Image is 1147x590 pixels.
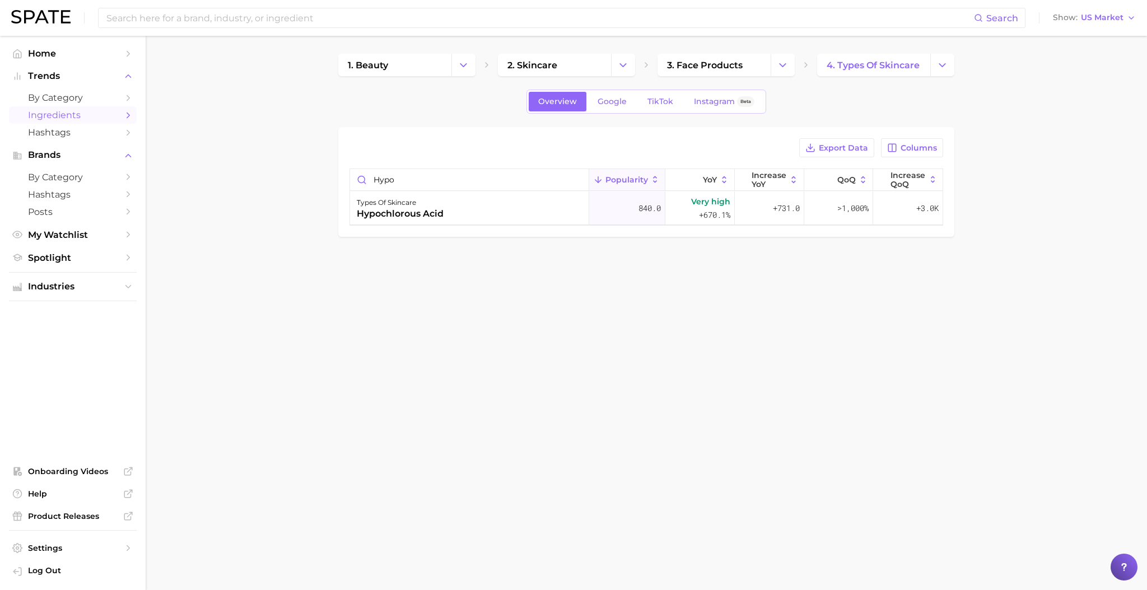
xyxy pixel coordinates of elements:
[28,189,118,200] span: Hashtags
[9,147,137,163] button: Brands
[9,508,137,525] a: Product Releases
[1050,11,1139,25] button: ShowUS Market
[930,54,954,76] button: Change Category
[28,110,118,120] span: Ingredients
[837,203,869,213] span: >1,000%
[901,143,937,153] span: Columns
[819,143,868,153] span: Export Data
[9,278,137,295] button: Industries
[740,97,751,106] span: Beta
[529,92,586,111] a: Overview
[799,138,874,157] button: Export Data
[28,48,118,59] span: Home
[9,540,137,556] a: Settings
[9,485,137,502] a: Help
[827,60,920,71] span: 4. types of skincare
[605,175,648,184] span: Popularity
[28,252,118,263] span: Spotlight
[28,150,118,160] span: Brands
[9,226,137,244] a: My Watchlist
[350,191,943,225] button: types of skincarehypochlorous acid840.0Very high+670.1%+731.0>1,000%+3.0k
[451,54,475,76] button: Change Category
[638,92,683,111] a: TikTok
[28,489,118,499] span: Help
[28,92,118,103] span: by Category
[598,97,627,106] span: Google
[28,207,118,217] span: Posts
[9,249,137,266] a: Spotlight
[667,60,743,71] span: 3. face products
[105,8,974,27] input: Search here for a brand, industry, or ingredient
[357,207,444,221] div: hypochlorous acid
[916,202,939,215] span: +3.0k
[703,175,717,184] span: YoY
[773,202,800,215] span: +731.0
[837,175,856,184] span: QoQ
[28,127,118,138] span: Hashtags
[9,463,137,480] a: Onboarding Videos
[28,172,118,182] span: by Category
[589,169,665,191] button: Popularity
[699,208,730,222] span: +670.1%
[665,169,735,191] button: YoY
[28,565,128,575] span: Log Out
[28,466,118,476] span: Onboarding Videos
[9,186,137,203] a: Hashtags
[9,203,137,221] a: Posts
[684,92,764,111] a: InstagramBeta
[735,169,804,191] button: Increase YoY
[611,54,635,76] button: Change Category
[9,45,137,62] a: Home
[357,196,444,209] div: types of skincare
[1053,15,1078,21] span: Show
[771,54,795,76] button: Change Category
[588,92,636,111] a: Google
[691,195,730,208] span: Very high
[28,230,118,240] span: My Watchlist
[890,171,926,189] span: Increase QoQ
[507,60,557,71] span: 2. skincare
[752,171,786,189] span: Increase YoY
[28,511,118,521] span: Product Releases
[11,10,71,24] img: SPATE
[498,54,611,76] a: 2. skincare
[658,54,771,76] a: 3. face products
[538,97,577,106] span: Overview
[9,124,137,141] a: Hashtags
[9,562,137,581] a: Log out. Currently logged in with e-mail katherine_helo@us.amorepacific.com.
[694,97,735,106] span: Instagram
[647,97,673,106] span: TikTok
[348,60,388,71] span: 1. beauty
[804,169,874,191] button: QoQ
[986,13,1018,24] span: Search
[9,168,137,186] a: by Category
[881,138,943,157] button: Columns
[817,54,930,76] a: 4. types of skincare
[28,543,118,553] span: Settings
[350,169,589,190] input: Search in types of skincare
[1081,15,1123,21] span: US Market
[28,282,118,292] span: Industries
[9,68,137,85] button: Trends
[9,89,137,106] a: by Category
[9,106,137,124] a: Ingredients
[873,169,943,191] button: Increase QoQ
[338,54,451,76] a: 1. beauty
[638,202,661,215] span: 840.0
[28,71,118,81] span: Trends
